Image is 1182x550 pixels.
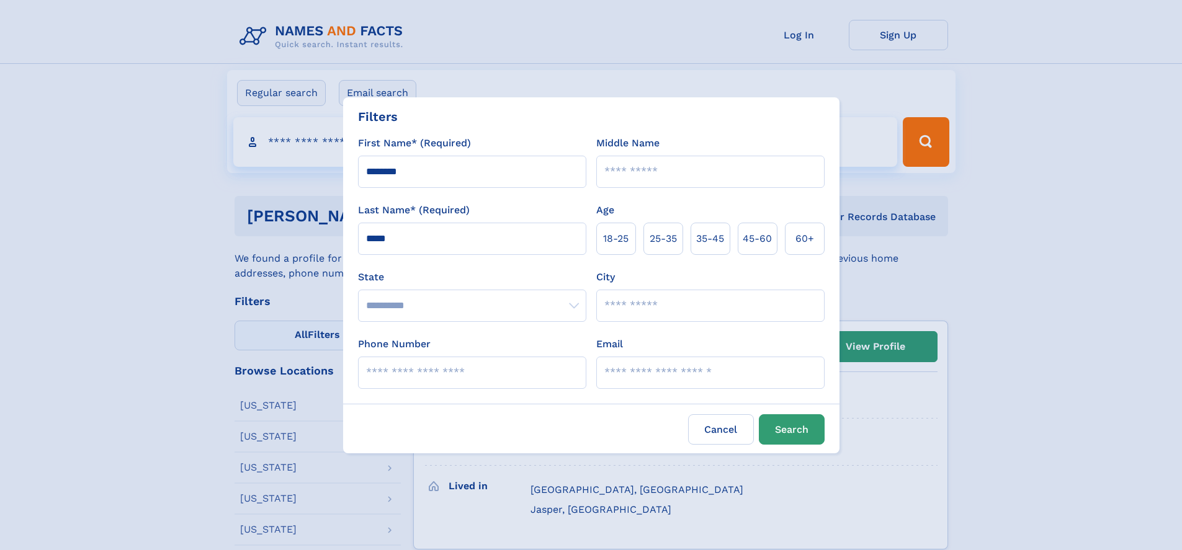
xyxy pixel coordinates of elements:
span: 45‑60 [743,231,772,246]
label: Email [596,337,623,352]
label: Age [596,203,614,218]
span: 18‑25 [603,231,629,246]
span: 25‑35 [650,231,677,246]
button: Search [759,414,825,445]
span: 60+ [795,231,814,246]
label: City [596,270,615,285]
label: Phone Number [358,337,431,352]
label: Middle Name [596,136,660,151]
label: Last Name* (Required) [358,203,470,218]
label: State [358,270,586,285]
label: First Name* (Required) [358,136,471,151]
div: Filters [358,107,398,126]
label: Cancel [688,414,754,445]
span: 35‑45 [696,231,724,246]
